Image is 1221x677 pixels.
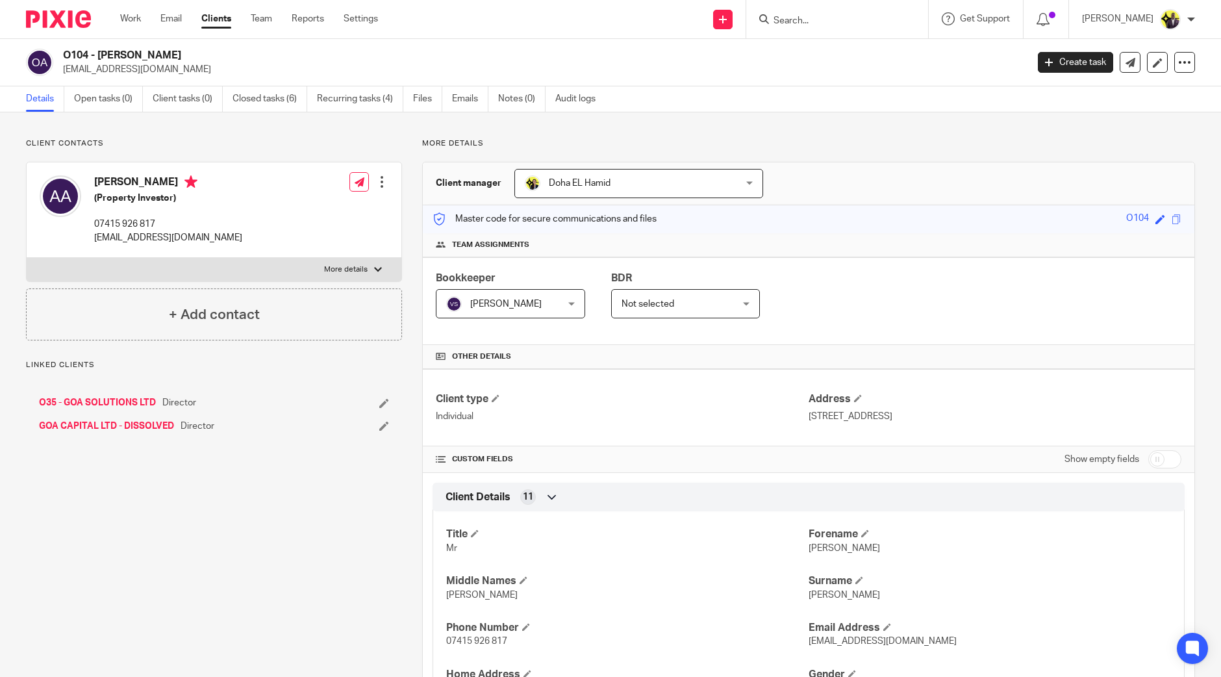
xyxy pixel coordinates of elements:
[162,396,196,409] span: Director
[344,12,378,25] a: Settings
[251,12,272,25] a: Team
[26,360,402,370] p: Linked clients
[446,574,809,588] h4: Middle Names
[40,175,81,217] img: svg%3E
[452,86,488,112] a: Emails
[611,273,632,283] span: BDR
[184,175,197,188] i: Primary
[63,63,1018,76] p: [EMAIL_ADDRESS][DOMAIN_NAME]
[446,528,809,541] h4: Title
[809,410,1181,423] p: [STREET_ADDRESS]
[94,175,242,192] h4: [PERSON_NAME]
[555,86,605,112] a: Audit logs
[292,12,324,25] a: Reports
[94,218,242,231] p: 07415 926 817
[452,240,529,250] span: Team assignments
[26,49,53,76] img: svg%3E
[549,179,610,188] span: Doha EL Hamid
[470,300,542,309] span: [PERSON_NAME]
[523,491,533,504] span: 11
[169,305,260,325] h4: + Add contact
[622,300,674,309] span: Not selected
[1064,453,1139,466] label: Show empty fields
[809,574,1171,588] h4: Surname
[809,637,957,646] span: [EMAIL_ADDRESS][DOMAIN_NAME]
[436,392,809,406] h4: Client type
[1126,212,1149,227] div: O104
[446,544,457,553] span: Mr
[74,86,143,112] a: Open tasks (0)
[433,212,657,225] p: Master code for secure communications and files
[809,528,1171,541] h4: Forename
[39,420,174,433] a: GOA CAPITAL LTD - DISSOLVED
[525,175,540,191] img: Doha-Starbridge.jpg
[63,49,827,62] h2: O104 - [PERSON_NAME]
[960,14,1010,23] span: Get Support
[317,86,403,112] a: Recurring tasks (4)
[201,12,231,25] a: Clients
[181,420,214,433] span: Director
[153,86,223,112] a: Client tasks (0)
[452,351,511,362] span: Other details
[233,86,307,112] a: Closed tasks (6)
[809,591,880,600] span: [PERSON_NAME]
[422,138,1195,149] p: More details
[94,192,242,205] h5: (Property Investor)
[1160,9,1181,30] img: Yemi-Starbridge.jpg
[436,454,809,465] h4: CUSTOM FIELDS
[809,621,1171,635] h4: Email Address
[498,86,546,112] a: Notes (0)
[413,86,442,112] a: Files
[446,621,809,635] h4: Phone Number
[26,86,64,112] a: Details
[160,12,182,25] a: Email
[39,396,156,409] a: O35 - GOA SOLUTIONS LTD
[809,544,880,553] span: [PERSON_NAME]
[809,392,1181,406] h4: Address
[436,177,501,190] h3: Client manager
[1038,52,1113,73] a: Create task
[26,10,91,28] img: Pixie
[446,591,518,600] span: [PERSON_NAME]
[1082,12,1153,25] p: [PERSON_NAME]
[446,491,510,504] span: Client Details
[120,12,141,25] a: Work
[436,273,496,283] span: Bookkeeper
[94,231,242,244] p: [EMAIL_ADDRESS][DOMAIN_NAME]
[446,637,507,646] span: 07415 926 817
[772,16,889,27] input: Search
[324,264,368,275] p: More details
[26,138,402,149] p: Client contacts
[446,296,462,312] img: svg%3E
[436,410,809,423] p: Individual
